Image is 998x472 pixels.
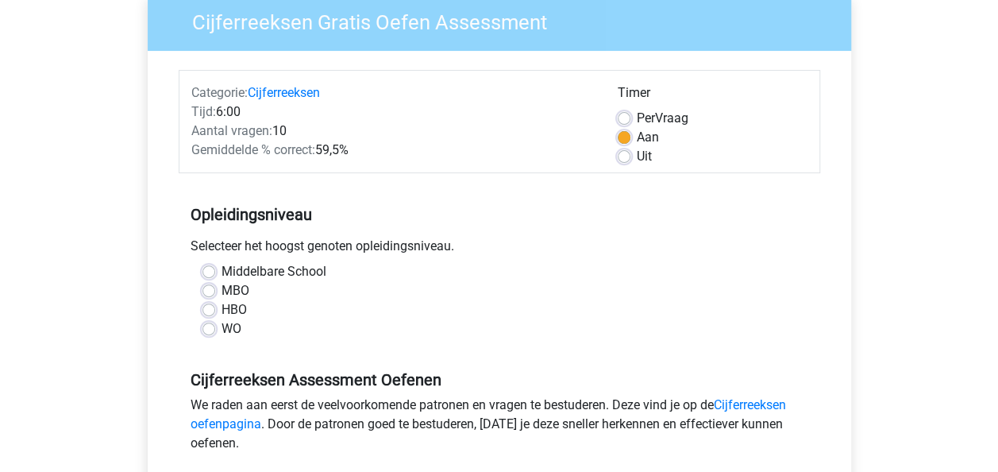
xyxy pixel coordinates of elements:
[191,370,808,389] h5: Cijferreeksen Assessment Oefenen
[222,319,241,339] label: WO
[179,141,606,160] div: 59,5%
[637,147,652,166] label: Uit
[191,199,808,230] h5: Opleidingsniveau
[222,300,247,319] label: HBO
[179,122,606,141] div: 10
[248,85,320,100] a: Cijferreeksen
[179,396,820,459] div: We raden aan eerst de veelvoorkomende patronen en vragen te bestuderen. Deze vind je op de . Door...
[618,83,807,109] div: Timer
[191,85,248,100] span: Categorie:
[637,109,688,128] label: Vraag
[637,110,655,126] span: Per
[179,237,820,262] div: Selecteer het hoogst genoten opleidingsniveau.
[179,103,606,122] div: 6:00
[173,4,839,35] h3: Cijferreeksen Gratis Oefen Assessment
[191,104,216,119] span: Tijd:
[222,262,326,281] label: Middelbare School
[222,281,249,300] label: MBO
[191,123,272,138] span: Aantal vragen:
[637,128,659,147] label: Aan
[191,142,315,157] span: Gemiddelde % correct:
